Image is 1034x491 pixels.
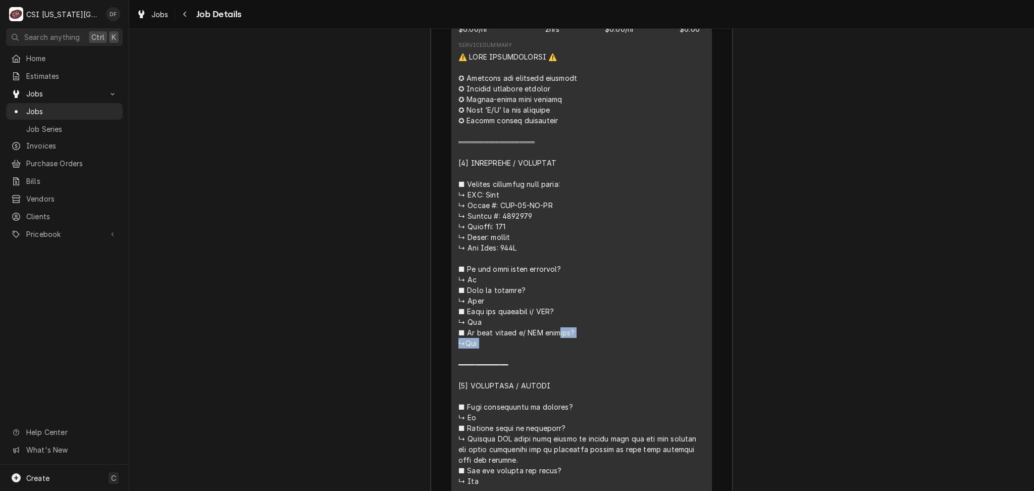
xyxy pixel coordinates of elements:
span: C [111,473,116,483]
span: Job Series [26,124,118,134]
a: Vendors [6,190,123,207]
span: Home [26,53,118,64]
a: Go to Help Center [6,424,123,440]
div: Service Summary [458,41,512,50]
a: Bills [6,173,123,189]
div: Cost [458,24,488,34]
div: Amount [680,24,700,34]
span: Job Details [193,8,242,21]
a: Purchase Orders [6,155,123,172]
a: Home [6,50,123,67]
div: CSI [US_STATE][GEOGRAPHIC_DATA] [26,9,100,20]
a: Estimates [6,68,123,84]
span: K [112,32,116,42]
div: CSI Kansas City's Avatar [9,7,23,21]
span: Jobs [151,9,169,20]
a: Go to Pricebook [6,226,123,242]
a: Clients [6,208,123,225]
a: Go to Jobs [6,85,123,102]
div: Price [605,24,634,34]
span: Vendors [26,193,118,204]
span: Clients [26,211,118,222]
span: Bills [26,176,118,186]
span: What's New [26,445,117,455]
span: Search anything [24,32,80,42]
span: Estimates [26,71,118,81]
span: Jobs [26,88,102,99]
span: Ctrl [91,32,105,42]
button: Navigate back [177,6,193,22]
span: Pricebook [26,229,102,239]
div: David Fannin's Avatar [106,7,120,21]
a: Jobs [132,6,173,23]
button: Search anythingCtrlK [6,28,123,46]
span: Purchase Orders [26,158,118,169]
div: DF [106,7,120,21]
a: Job Series [6,121,123,137]
a: Jobs [6,103,123,120]
a: Invoices [6,137,123,154]
div: Quantity [545,24,560,34]
span: Jobs [26,106,118,117]
span: Invoices [26,140,118,151]
div: C [9,7,23,21]
span: Create [26,474,49,482]
span: Help Center [26,427,117,437]
a: Go to What's New [6,441,123,458]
